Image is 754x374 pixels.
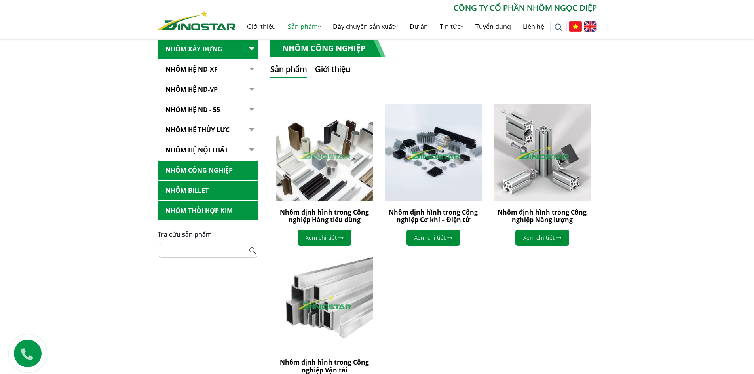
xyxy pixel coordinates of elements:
button: Giới thiệu [315,63,350,78]
h1: Nhôm Công nghiệp [270,40,386,57]
a: Tuyển dụng [469,14,517,39]
img: Nhôm định hình trong Công nghiệp Năng lượng [494,104,591,201]
a: Xem chi tiết [406,230,460,246]
a: Nhôm Hệ ND-XF [158,60,258,79]
a: Dây chuyền sản xuất [327,14,404,39]
img: Nhôm định hình trong Công nghiệp Cơ khí – Điện tử [385,104,482,201]
img: Nhôm định hình trong Công nghiệp Vận tải [276,254,373,351]
a: Tin tức [434,14,469,39]
a: Liên hệ [517,14,550,39]
a: Nhôm định hình trong Công nghiệp Vận tải [280,358,369,374]
img: Nhôm Dinostar [158,11,236,30]
a: Nhôm Xây dựng [158,40,258,59]
img: English [584,21,597,32]
a: Nhôm hệ thủy lực [158,120,258,140]
a: Nhôm Billet [158,181,258,200]
button: Sản phẩm [270,63,307,78]
img: Tiếng Việt [569,21,582,32]
a: Nhôm định hình trong Công nghiệp Năng lượng [498,208,587,224]
a: Sản phẩm [282,14,327,39]
a: Xem chi tiết [515,230,569,246]
span: Tra cứu sản phẩm [158,230,212,239]
a: Giới thiệu [241,14,282,39]
a: Nhôm hệ nội thất [158,140,258,160]
a: Nhôm định hình trong Công nghiệp Hàng tiêu dùng [280,208,369,224]
img: Nhôm định hình trong Công nghiệp Hàng tiêu dùng [276,104,373,201]
a: NHÔM HỆ ND - 55 [158,100,258,120]
a: Nhôm Công nghiệp [158,161,258,180]
a: Nhôm Hệ ND-VP [158,80,258,99]
a: Dự án [404,14,434,39]
a: Nhôm Thỏi hợp kim [158,201,258,220]
img: search [555,23,562,31]
a: Xem chi tiết [298,230,351,246]
a: Nhôm định hình trong Công nghiệp Cơ khí – Điện tử [389,208,478,224]
p: CÔNG TY CỔ PHẦN NHÔM NGỌC DIỆP [236,2,597,14]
